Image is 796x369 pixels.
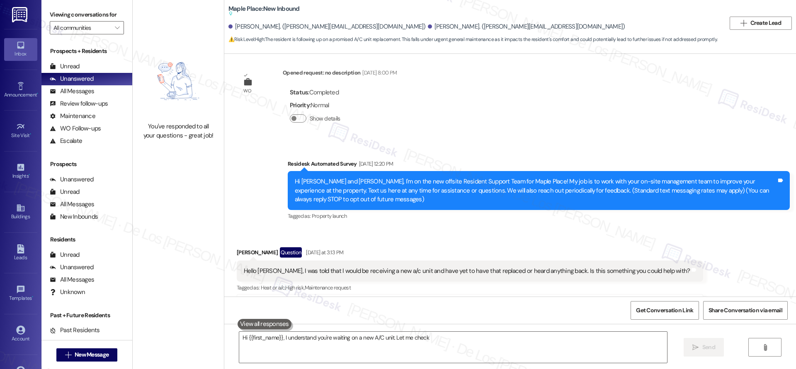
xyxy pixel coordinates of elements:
[692,344,699,351] i: 
[50,8,124,21] label: Viewing conversations for
[228,5,300,18] b: Maple Place: New Inbound
[37,91,38,96] span: •
[288,210,790,222] div: Tagged as:
[115,24,119,31] i: 
[237,282,704,294] div: Tagged as:
[709,306,782,315] span: Share Conversation via email
[4,282,37,305] a: Templates •
[4,242,37,264] a: Leads
[244,267,690,275] div: Hello [PERSON_NAME], I was told that I would be receiving a new a/c unit and have yet to have tha...
[285,284,305,291] span: High risk ,
[290,88,308,96] b: Status
[53,21,111,34] input: All communities
[50,87,94,96] div: All Messages
[684,338,724,357] button: Send
[762,344,768,351] i: 
[75,350,109,359] span: New Message
[29,172,30,178] span: •
[50,99,108,108] div: Review follow-ups
[50,288,85,297] div: Unknown
[228,35,718,44] span: : The resident is following up on a promised A/C unit replacement. This falls under urgent genera...
[12,7,29,22] img: ResiDesk Logo
[290,101,310,109] b: Priority
[50,75,94,83] div: Unanswered
[142,122,215,140] div: You've responded to all your questions - great job!
[50,175,94,184] div: Unanswered
[283,68,397,80] div: Opened request: no description
[228,36,264,43] strong: ⚠️ Risk Level: High
[730,17,792,30] button: Create Lead
[50,275,94,284] div: All Messages
[428,22,625,31] div: [PERSON_NAME]. ([PERSON_NAME][EMAIL_ADDRESS][DOMAIN_NAME])
[631,301,699,320] button: Get Conversation Link
[750,19,781,27] span: Create Lead
[50,200,94,209] div: All Messages
[30,131,31,137] span: •
[4,160,37,183] a: Insights •
[360,68,397,77] div: [DATE] 8:00 PM
[740,20,747,27] i: 
[243,87,251,95] div: WO
[288,159,790,171] div: Residesk Automated Survey
[50,137,82,145] div: Escalate
[50,251,80,259] div: Unread
[50,326,100,335] div: Past Residents
[32,294,33,300] span: •
[305,284,351,291] span: Maintenance request
[65,352,71,358] i: 
[50,263,94,272] div: Unanswered
[357,159,393,168] div: [DATE] 12:20 PM
[290,86,344,99] div: : Completed
[295,177,777,204] div: Hi [PERSON_NAME] and [PERSON_NAME], I'm on the new offsite Resident Support Team for Maple Place!...
[239,332,667,363] textarea: Hi {{first_name}}
[636,306,693,315] span: Get Conversation Link
[41,47,132,55] div: Prospects + Residents
[41,235,132,244] div: Residents
[4,38,37,60] a: Inbox
[50,188,80,196] div: Unread
[56,348,118,362] button: New Message
[304,248,343,257] div: [DATE] at 3:13 PM
[4,120,37,142] a: Site Visit •
[50,62,80,71] div: Unread
[310,114,340,123] label: Show details
[280,247,302,258] div: Question
[237,247,704,260] div: [PERSON_NAME]
[702,343,715,352] span: Send
[228,22,426,31] div: [PERSON_NAME]. ([PERSON_NAME][EMAIL_ADDRESS][DOMAIN_NAME])
[41,311,132,320] div: Past + Future Residents
[50,212,98,221] div: New Inbounds
[312,212,347,219] span: Property launch
[290,99,344,112] div: : Normal
[4,323,37,345] a: Account
[4,201,37,223] a: Buildings
[142,44,215,118] img: empty-state
[50,112,95,121] div: Maintenance
[50,124,101,133] div: WO Follow-ups
[41,160,132,169] div: Prospects
[703,301,788,320] button: Share Conversation via email
[261,284,285,291] span: Heat or a/c ,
